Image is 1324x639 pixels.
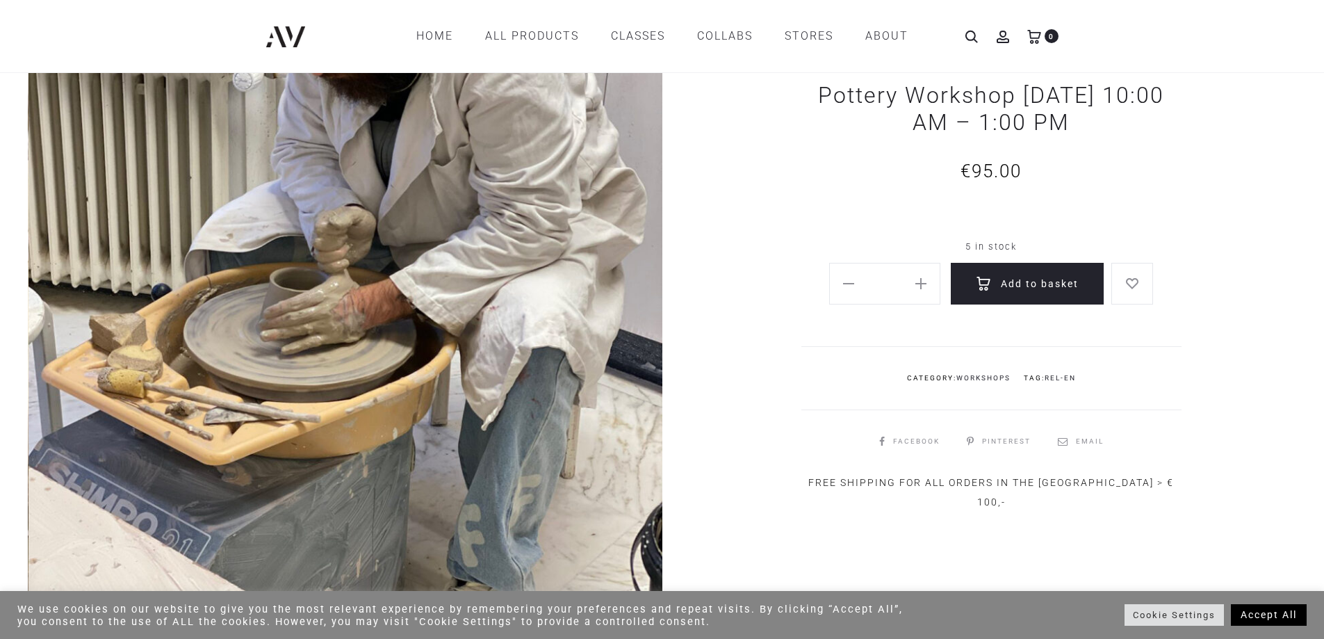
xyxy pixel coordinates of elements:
[801,473,1182,512] div: FREE SHIPPING FOR ALL ORDERS IN THE [GEOGRAPHIC_DATA] > € 100,-
[801,231,1182,263] p: 5 in stock
[1024,374,1076,382] span: Tag:
[862,268,908,299] input: Product quantity
[961,161,1022,181] bdi: 95.00
[17,603,920,628] div: We use cookies on our website to give you the most relevant experience by remembering your prefer...
[801,82,1182,136] h1: Pottery Workshop [DATE] 10:00 AM – 1:00 PM
[865,24,908,48] a: ABOUT
[907,374,1011,382] span: Category:
[879,437,940,445] a: Facebook
[1045,374,1076,382] a: rel-en
[1111,263,1153,305] a: Add to wishlist
[611,24,665,48] a: CLASSES
[1231,604,1307,626] a: Accept All
[697,24,753,48] a: COLLABS
[785,24,833,48] a: STORES
[416,24,453,48] a: Home
[961,161,972,181] span: €
[1058,437,1104,445] a: Email
[485,24,579,48] a: All products
[1045,29,1059,43] span: 0
[967,437,1031,445] a: Pinterest
[956,374,1011,382] a: WORKSHOPS
[1125,604,1224,626] a: Cookie Settings
[951,263,1104,305] button: Add to basket
[1027,29,1041,42] a: 0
